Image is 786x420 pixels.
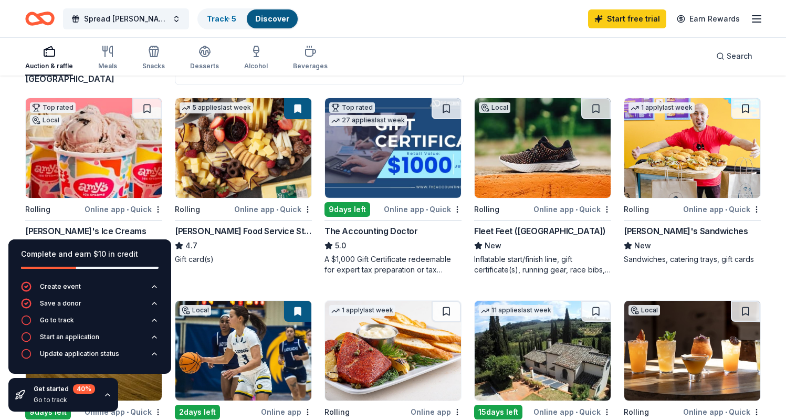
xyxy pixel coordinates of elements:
[25,203,50,216] div: Rolling
[683,203,761,216] div: Online app Quick
[533,203,611,216] div: Online app Quick
[142,41,165,76] button: Snacks
[335,239,346,252] span: 5.0
[21,349,159,365] button: Update application status
[175,254,312,265] div: Gift card(s)
[426,205,428,214] span: •
[30,115,61,125] div: Local
[175,225,312,237] div: [PERSON_NAME] Food Service Store
[670,9,746,28] a: Earn Rewards
[411,405,462,418] div: Online app
[21,298,159,315] button: Save a donor
[25,6,55,31] a: Home
[21,281,159,298] button: Create event
[624,301,760,401] img: Image for Axelrad
[475,98,611,198] img: Image for Fleet Feet (Houston)
[175,301,311,401] img: Image for East Texas A&M University Athletics
[624,406,649,418] div: Rolling
[384,203,462,216] div: Online app Quick
[725,205,727,214] span: •
[26,98,162,198] img: Image for Amy's Ice Creams
[40,299,81,308] div: Save a donor
[234,203,312,216] div: Online app Quick
[475,301,611,401] img: Image for Villa Sogni D’Oro
[190,41,219,76] button: Desserts
[474,203,499,216] div: Rolling
[324,254,462,275] div: A $1,000 Gift Certificate redeemable for expert tax preparation or tax resolution services—recipi...
[325,98,461,198] img: Image for The Accounting Doctor
[127,205,129,214] span: •
[628,305,660,316] div: Local
[180,102,253,113] div: 5 applies last week
[40,316,74,324] div: Go to track
[255,14,289,23] a: Discover
[40,282,81,291] div: Create event
[34,396,95,404] div: Go to track
[624,203,649,216] div: Rolling
[21,248,159,260] div: Complete and earn $10 in credit
[30,102,76,113] div: Top rated
[624,98,761,265] a: Image for Ike's Sandwiches1 applylast weekRollingOnline app•Quick[PERSON_NAME]'s SandwichesNewSan...
[329,102,375,113] div: Top rated
[25,41,73,76] button: Auction & raffle
[624,225,748,237] div: [PERSON_NAME]'s Sandwiches
[325,301,461,401] img: Image for Perry's Steakhouse
[73,384,95,394] div: 40 %
[276,205,278,214] span: •
[293,62,328,70] div: Beverages
[21,315,159,332] button: Go to track
[175,98,311,198] img: Image for Gordon Food Service Store
[575,205,578,214] span: •
[479,102,510,113] div: Local
[624,98,760,198] img: Image for Ike's Sandwiches
[479,305,553,316] div: 11 applies last week
[324,406,350,418] div: Rolling
[34,384,95,394] div: Get started
[324,225,418,237] div: The Accounting Doctor
[25,62,73,70] div: Auction & raffle
[727,50,752,62] span: Search
[628,102,695,113] div: 1 apply last week
[624,254,761,265] div: Sandwiches, catering trays, gift cards
[324,98,462,275] a: Image for The Accounting DoctorTop rated27 applieslast week9days leftOnline app•QuickThe Accounti...
[634,239,651,252] span: New
[329,115,407,126] div: 27 applies last week
[175,405,220,419] div: 2 days left
[725,408,727,416] span: •
[324,202,370,217] div: 9 days left
[197,8,299,29] button: Track· 5Discover
[207,14,236,23] a: Track· 5
[261,405,312,418] div: Online app
[683,405,761,418] div: Online app Quick
[588,9,666,28] a: Start free trial
[175,98,312,265] a: Image for Gordon Food Service Store5 applieslast weekRollingOnline app•Quick[PERSON_NAME] Food Se...
[293,41,328,76] button: Beverages
[533,405,611,418] div: Online app Quick
[474,405,522,419] div: 15 days left
[25,98,162,275] a: Image for Amy's Ice CreamsTop ratedLocalRollingOnline app•Quick[PERSON_NAME]'s Ice Creams5.04 gif...
[25,225,146,237] div: [PERSON_NAME]'s Ice Creams
[708,46,761,67] button: Search
[474,254,611,275] div: Inflatable start/finish line, gift certificate(s), running gear, race bibs, coupons
[180,305,211,316] div: Local
[21,332,159,349] button: Start an application
[98,41,117,76] button: Meals
[244,41,268,76] button: Alcohol
[142,62,165,70] div: Snacks
[185,239,197,252] span: 4.7
[190,62,219,70] div: Desserts
[485,239,501,252] span: New
[244,62,268,70] div: Alcohol
[329,305,395,316] div: 1 apply last week
[40,350,119,358] div: Update application status
[98,62,117,70] div: Meals
[84,13,168,25] span: Spread [PERSON_NAME] - Go Gold Family Fun Day
[85,203,162,216] div: Online app Quick
[175,203,200,216] div: Rolling
[40,333,99,341] div: Start an application
[63,8,189,29] button: Spread [PERSON_NAME] - Go Gold Family Fun Day
[474,98,611,275] a: Image for Fleet Feet (Houston)LocalRollingOnline app•QuickFleet Feet ([GEOGRAPHIC_DATA])NewInflat...
[474,225,606,237] div: Fleet Feet ([GEOGRAPHIC_DATA])
[575,408,578,416] span: •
